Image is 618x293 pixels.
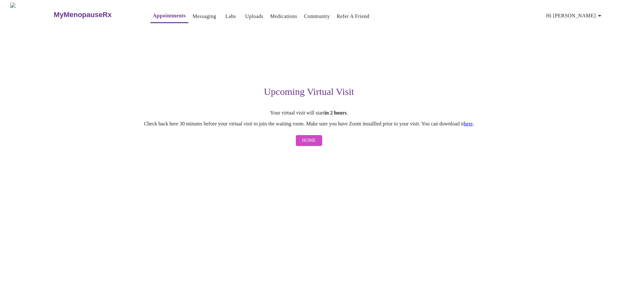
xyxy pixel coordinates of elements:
span: Home [302,137,316,145]
button: Uploads [243,10,266,23]
a: Messaging [192,12,216,21]
button: Messaging [190,10,219,23]
a: Home [294,132,324,150]
button: Appointments [150,9,188,23]
h3: Upcoming Virtual Visit [111,86,507,97]
button: Labs [220,10,241,23]
a: Community [304,12,330,21]
a: here [464,121,473,126]
a: Uploads [245,12,264,21]
button: Community [301,10,332,23]
p: Check back here 30 minutes before your virtual visit to join the waiting room. Make sure you have... [111,121,507,127]
a: Refer a Friend [337,12,370,21]
button: Medications [267,10,300,23]
strong: in 2 hours [324,110,346,115]
button: Hi [PERSON_NAME] [544,9,606,22]
a: Appointments [153,11,186,20]
button: Refer a Friend [334,10,372,23]
button: Home [296,135,323,146]
h3: MyMenopauseRx [54,11,112,19]
p: Your virtual visit will start . [111,110,507,116]
span: Hi [PERSON_NAME] [546,11,604,20]
a: MyMenopauseRx [53,4,137,26]
a: Labs [225,12,236,21]
img: MyMenopauseRx Logo [10,3,53,27]
a: Medications [270,12,297,21]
